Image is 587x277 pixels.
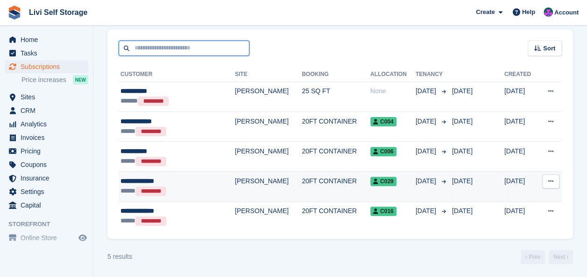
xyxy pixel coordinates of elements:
span: Storefront [8,220,93,229]
td: [DATE] [504,201,537,231]
a: menu [5,47,88,60]
td: 20FT CONTAINER [302,172,370,201]
a: Price increases NEW [21,75,88,85]
td: 20FT CONTAINER [302,111,370,141]
th: Site [235,67,302,82]
span: Pricing [21,145,77,158]
span: Sort [543,44,555,53]
span: C016 [370,207,396,216]
a: menu [5,172,88,185]
img: Graham Cameron [544,7,553,17]
td: [PERSON_NAME] [235,201,302,231]
span: Analytics [21,118,77,131]
span: [DATE] [452,177,473,185]
span: Help [522,7,535,17]
td: [DATE] [504,82,537,111]
a: menu [5,158,88,171]
a: Preview store [77,232,88,243]
span: [DATE] [452,118,473,125]
th: Created [504,67,537,82]
span: Settings [21,185,77,198]
a: menu [5,185,88,198]
a: menu [5,145,88,158]
span: Tasks [21,47,77,60]
td: [PERSON_NAME] [235,142,302,172]
span: Price increases [21,76,66,84]
span: Capital [21,199,77,212]
span: [DATE] [452,147,473,155]
nav: Page [519,250,575,264]
span: Create [476,7,495,17]
a: Next [549,250,573,264]
th: Customer [119,67,235,82]
a: menu [5,199,88,212]
span: C006 [370,147,396,156]
span: Online Store [21,231,77,244]
a: menu [5,118,88,131]
div: 5 results [107,252,132,262]
a: menu [5,231,88,244]
span: Coupons [21,158,77,171]
div: None [370,86,416,96]
span: Insurance [21,172,77,185]
a: Previous [521,250,545,264]
span: Home [21,33,77,46]
td: [DATE] [504,111,537,141]
span: Account [554,8,579,17]
span: [DATE] [416,206,438,216]
td: 20FT CONTAINER [302,201,370,231]
div: NEW [73,75,88,84]
img: stora-icon-8386f47178a22dfd0bd8f6a31ec36ba5ce8667c1dd55bd0f319d3a0aa187defe.svg [7,6,21,20]
span: [DATE] [452,207,473,215]
a: Livi Self Storage [25,5,91,20]
td: [DATE] [504,142,537,172]
span: [DATE] [452,87,473,95]
td: 20FT CONTAINER [302,142,370,172]
a: menu [5,60,88,73]
a: menu [5,90,88,104]
span: Subscriptions [21,60,77,73]
td: 25 SQ FT [302,82,370,111]
a: menu [5,131,88,144]
th: Booking [302,67,370,82]
td: [PERSON_NAME] [235,172,302,201]
span: [DATE] [416,117,438,126]
td: [DATE] [504,172,537,201]
th: Tenancy [416,67,448,82]
td: [PERSON_NAME] [235,111,302,141]
th: Allocation [370,67,416,82]
span: C029 [370,177,396,186]
span: C004 [370,117,396,126]
span: [DATE] [416,176,438,186]
td: [PERSON_NAME] [235,82,302,111]
span: Sites [21,90,77,104]
span: CRM [21,104,77,117]
span: [DATE] [416,146,438,156]
a: menu [5,33,88,46]
span: [DATE] [416,86,438,96]
span: Invoices [21,131,77,144]
a: menu [5,104,88,117]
